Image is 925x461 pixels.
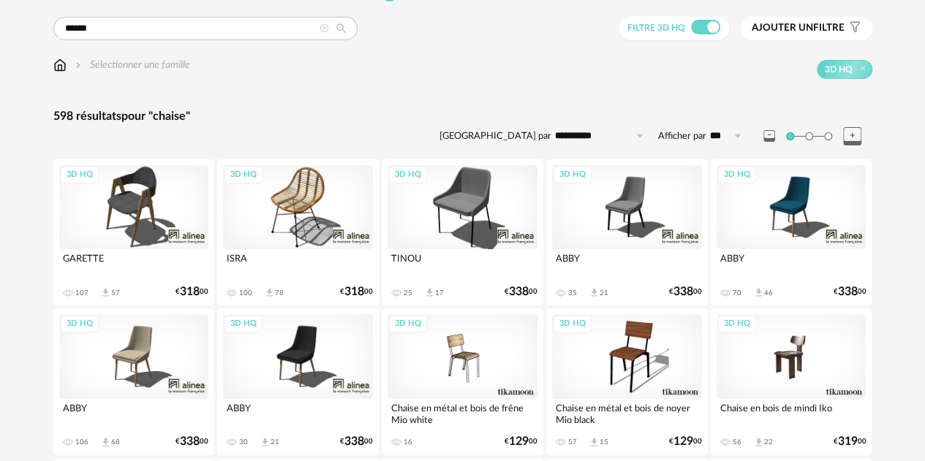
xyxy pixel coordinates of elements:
[837,437,857,446] span: 319
[711,159,872,305] a: 3D HQ ABBY 70 Download icon 46 €33800
[53,109,872,124] div: 598 résultats
[340,287,373,297] div: € 00
[382,159,543,305] a: 3D HQ TINOU 25 Download icon 17 €33800
[404,289,412,297] div: 25
[217,308,379,454] a: 3D HQ ABBY 30 Download icon 21 €33800
[59,399,209,428] div: ABBY
[753,287,764,298] span: Download icon
[271,438,279,446] div: 21
[673,437,693,446] span: 129
[669,287,702,297] div: € 00
[59,249,209,278] div: GARETTE
[239,438,248,446] div: 30
[589,437,600,448] span: Download icon
[435,289,444,297] div: 17
[553,166,592,184] div: 3D HQ
[752,23,813,33] span: Ajouter un
[180,437,200,446] span: 338
[837,287,857,297] span: 338
[388,166,428,184] div: 3D HQ
[264,287,275,298] span: Download icon
[75,289,88,297] div: 107
[568,438,577,446] div: 57
[53,308,215,454] a: 3D HQ ABBY 106 Download icon 68 €33800
[53,58,67,72] img: svg+xml;base64,PHN2ZyB3aWR0aD0iMTYiIGhlaWdodD0iMTciIHZpZXdCb3g9IjAgMCAxNiAxNyIgZmlsbD0ibm9uZSIgeG...
[111,289,120,297] div: 57
[224,166,263,184] div: 3D HQ
[509,437,529,446] span: 129
[833,287,866,297] div: € 00
[589,287,600,298] span: Download icon
[175,437,208,446] div: € 00
[275,289,284,297] div: 78
[344,437,364,446] span: 338
[505,287,537,297] div: € 00
[100,437,111,448] span: Download icon
[568,289,577,297] div: 35
[121,110,190,122] span: pour "chaise"
[733,289,741,297] div: 70
[60,166,99,184] div: 3D HQ
[175,287,208,297] div: € 00
[546,308,708,454] a: 3D HQ Chaise en métal et bois de noyer Mio black 57 Download icon 15 €12900
[552,249,702,278] div: ABBY
[439,130,551,142] label: [GEOGRAPHIC_DATA] par
[382,308,543,454] a: 3D HQ Chaise en métal et bois de frêne Mio white 16 €12900
[223,399,373,428] div: ABBY
[553,315,592,333] div: 3D HQ
[753,437,764,448] span: Download icon
[600,438,608,446] div: 15
[764,438,773,446] div: 22
[100,287,111,298] span: Download icon
[845,22,861,34] span: Filter icon
[424,287,435,298] span: Download icon
[505,437,537,446] div: € 00
[223,249,373,278] div: ISRA
[658,130,706,142] label: Afficher par
[741,17,872,40] button: Ajouter unfiltre Filter icon
[224,315,263,333] div: 3D HQ
[600,289,608,297] div: 21
[717,166,757,184] div: 3D HQ
[53,159,215,305] a: 3D HQ GARETTE 107 Download icon 57 €31800
[711,308,872,454] a: 3D HQ Chaise en bois de mindi Iko 56 Download icon 22 €31900
[75,438,88,446] div: 106
[717,399,867,428] div: Chaise en bois de mindi Iko
[717,315,757,333] div: 3D HQ
[627,23,685,32] span: Filtre 3D HQ
[60,315,99,333] div: 3D HQ
[546,159,708,305] a: 3D HQ ABBY 35 Download icon 21 €33800
[340,437,373,446] div: € 00
[673,287,693,297] span: 338
[239,289,252,297] div: 100
[344,287,364,297] span: 318
[260,437,271,448] span: Download icon
[752,22,845,34] span: filtre
[388,399,537,428] div: Chaise en métal et bois de frêne Mio white
[552,399,702,428] div: Chaise en métal et bois de noyer Mio black
[825,64,853,75] span: 3D HQ
[111,438,120,446] div: 68
[72,58,190,72] div: Sélectionner une famille
[72,58,84,72] img: svg+xml;base64,PHN2ZyB3aWR0aD0iMTYiIGhlaWdodD0iMTYiIHZpZXdCb3g9IjAgMCAxNiAxNiIgZmlsbD0ibm9uZSIgeG...
[509,287,529,297] span: 338
[669,437,702,446] div: € 00
[404,438,412,446] div: 16
[180,287,200,297] span: 318
[388,249,537,278] div: TINOU
[717,249,867,278] div: ABBY
[388,315,428,333] div: 3D HQ
[764,289,773,297] div: 46
[733,438,741,446] div: 56
[217,159,379,305] a: 3D HQ ISRA 100 Download icon 78 €31800
[833,437,866,446] div: € 00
